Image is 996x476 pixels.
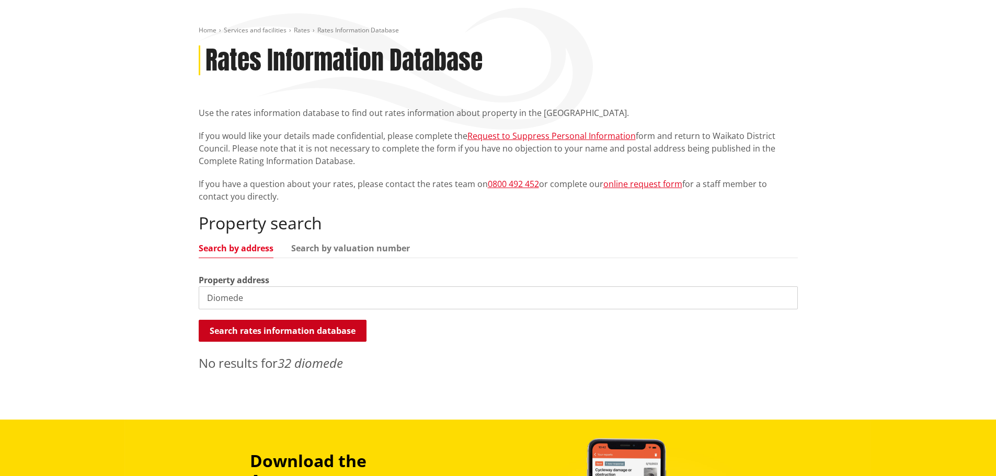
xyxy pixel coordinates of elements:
[199,26,798,35] nav: breadcrumb
[948,432,986,470] iframe: Messenger Launcher
[199,26,216,34] a: Home
[199,286,798,309] input: e.g. Duke Street NGARUAWAHIA
[199,244,273,252] a: Search by address
[199,354,798,373] p: No results for
[199,178,798,203] p: If you have a question about your rates, please contact the rates team on or complete our for a s...
[278,354,343,371] em: 32 diomede
[294,26,310,34] a: Rates
[199,130,798,167] p: If you would like your details made confidential, please complete the form and return to Waikato ...
[291,244,410,252] a: Search by valuation number
[205,45,483,76] h1: Rates Information Database
[603,178,682,190] a: online request form
[224,26,287,34] a: Services and facilities
[467,130,636,142] a: Request to Suppress Personal Information
[488,178,539,190] a: 0800 492 452
[199,213,798,233] h2: Property search
[199,107,798,119] p: Use the rates information database to find out rates information about property in the [GEOGRAPHI...
[199,320,367,342] button: Search rates information database
[199,274,269,286] label: Property address
[317,26,399,34] span: Rates Information Database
